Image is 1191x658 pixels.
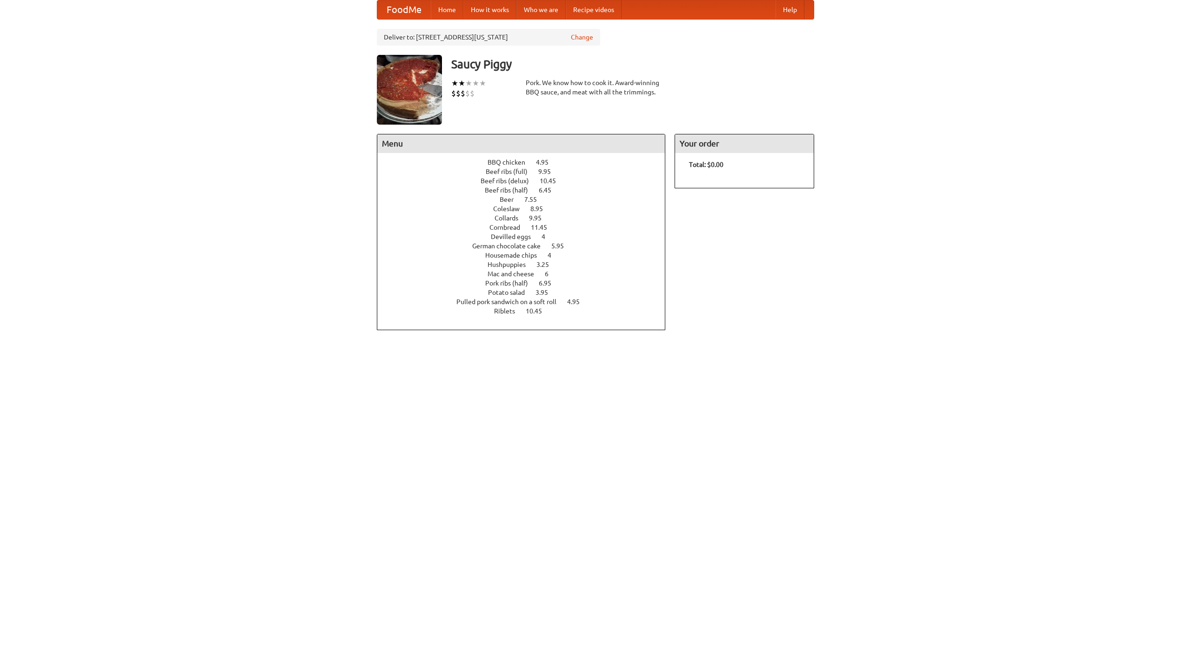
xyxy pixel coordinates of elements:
span: 10.45 [540,177,565,185]
a: Hushpuppies 3.25 [488,261,566,268]
li: ★ [479,78,486,88]
a: Pulled pork sandwich on a soft roll 4.95 [456,298,597,306]
li: ★ [472,78,479,88]
li: ★ [465,78,472,88]
a: BBQ chicken 4.95 [488,159,566,166]
img: angular.jpg [377,55,442,125]
span: Hushpuppies [488,261,535,268]
span: Beef ribs (half) [485,186,537,194]
span: 8.95 [530,205,552,213]
a: Beef ribs (full) 9.95 [486,168,568,175]
span: Beef ribs (delux) [481,177,538,185]
span: BBQ chicken [488,159,535,166]
a: Change [571,33,593,42]
a: Housemade chips 4 [485,252,569,259]
span: 6 [545,270,558,278]
span: 7.55 [524,196,546,203]
li: $ [470,88,475,99]
span: Devilled eggs [491,233,540,240]
div: Deliver to: [STREET_ADDRESS][US_STATE] [377,29,600,46]
span: 11.45 [531,224,556,231]
li: $ [456,88,461,99]
span: Mac and cheese [488,270,543,278]
span: 4.95 [536,159,558,166]
a: German chocolate cake 5.95 [472,242,581,250]
span: 9.95 [538,168,560,175]
a: Pork ribs (half) 6.95 [485,279,569,287]
span: Cornbread [489,224,529,231]
a: Mac and cheese 6 [488,270,566,278]
span: 6.45 [539,186,561,194]
span: Pulled pork sandwich on a soft roll [456,298,566,306]
div: Pork. We know how to cook it. Award-winning BBQ sauce, and meat with all the trimmings. [526,78,665,97]
span: Riblets [494,307,524,315]
h4: Menu [377,134,665,153]
a: Recipe videos [566,0,622,19]
span: 4.95 [567,298,589,306]
b: Total: $0.00 [689,161,723,168]
a: How it works [463,0,516,19]
h4: Your order [675,134,814,153]
li: ★ [451,78,458,88]
a: Beef ribs (half) 6.45 [485,186,569,194]
span: German chocolate cake [472,242,550,250]
li: $ [465,88,470,99]
span: Beef ribs (full) [486,168,537,175]
a: Potato salad 3.95 [488,289,565,296]
span: 3.25 [536,261,558,268]
a: Collards 9.95 [495,214,559,222]
span: Beer [500,196,523,203]
span: 4 [542,233,555,240]
span: 4 [548,252,561,259]
li: $ [461,88,465,99]
a: Who we are [516,0,566,19]
a: Riblets 10.45 [494,307,559,315]
span: 6.95 [539,279,561,287]
a: Cornbread 11.45 [489,224,564,231]
span: 5.95 [551,242,573,250]
span: 10.45 [526,307,551,315]
span: Potato salad [488,289,534,296]
a: Home [431,0,463,19]
span: 3.95 [535,289,557,296]
a: Devilled eggs 4 [491,233,562,240]
span: Housemade chips [485,252,546,259]
a: Help [776,0,804,19]
span: Collards [495,214,528,222]
span: Pork ribs (half) [485,279,537,287]
a: Coleslaw 8.95 [493,205,560,213]
h3: Saucy Piggy [451,55,814,73]
span: 9.95 [529,214,551,222]
span: Coleslaw [493,205,529,213]
a: FoodMe [377,0,431,19]
li: ★ [458,78,465,88]
a: Beer 7.55 [500,196,554,203]
li: $ [451,88,456,99]
a: Beef ribs (delux) 10.45 [481,177,573,185]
